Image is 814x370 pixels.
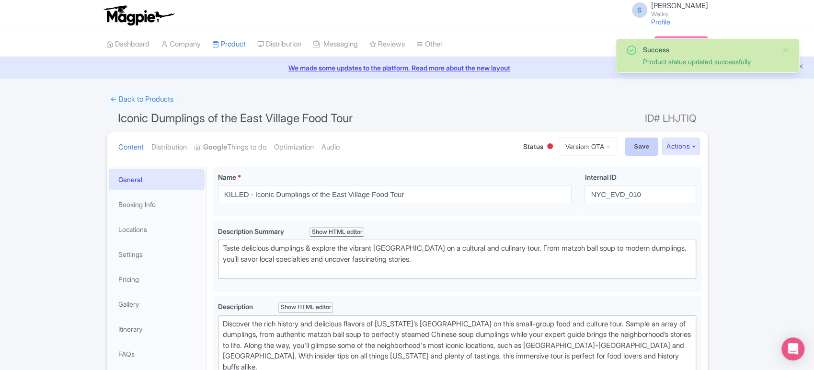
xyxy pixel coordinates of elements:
[369,31,405,58] a: Reviews
[218,173,236,181] span: Name
[109,169,205,190] a: General
[195,132,266,162] a: GoogleThings to do
[545,139,555,154] div: Inactive
[118,132,144,162] a: Content
[523,141,543,151] span: Status
[118,111,353,125] span: Iconic Dumplings of the East Village Food Tour
[559,137,617,156] a: Version: OTA
[274,132,314,162] a: Optimization
[797,62,804,73] button: Close announcement
[109,194,205,215] a: Booking Info
[626,2,708,17] a: S [PERSON_NAME] Walks
[109,268,205,290] a: Pricing
[643,57,774,67] div: Product status updated successfully
[651,1,708,10] span: [PERSON_NAME]
[106,31,149,58] a: Dashboard
[585,173,616,181] span: Internal ID
[310,227,365,237] div: Show HTML editor
[151,132,187,162] a: Distribution
[278,302,333,312] div: Show HTML editor
[161,31,201,58] a: Company
[257,31,301,58] a: Distribution
[109,318,205,340] a: Itinerary
[102,5,176,26] img: logo-ab69f6fb50320c5b225c76a69d11143b.png
[632,2,647,18] span: S
[662,138,700,155] button: Actions
[643,45,774,55] div: Success
[109,343,205,365] a: FAQs
[651,18,670,26] a: Profile
[109,243,205,265] a: Settings
[782,45,790,56] button: Close
[218,302,254,311] span: Description
[651,11,708,17] small: Walks
[321,132,340,162] a: Audio
[313,31,358,58] a: Messaging
[109,293,205,315] a: Gallery
[218,227,286,235] span: Description Summary
[645,109,697,128] span: ID# LHJTIQ
[212,31,246,58] a: Product
[106,90,177,109] a: ← Back to Products
[416,31,443,58] a: Other
[109,219,205,240] a: Locations
[203,142,227,153] strong: Google
[223,243,692,276] div: Taste delicious dumplings & explore the vibrant [GEOGRAPHIC_DATA] on a cultural and culinary tour...
[6,63,808,73] a: We made some updates to the platform. Read more about the new layout
[654,36,708,51] a: Subscription
[781,337,804,360] div: Open Intercom Messenger
[625,138,658,156] input: Save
